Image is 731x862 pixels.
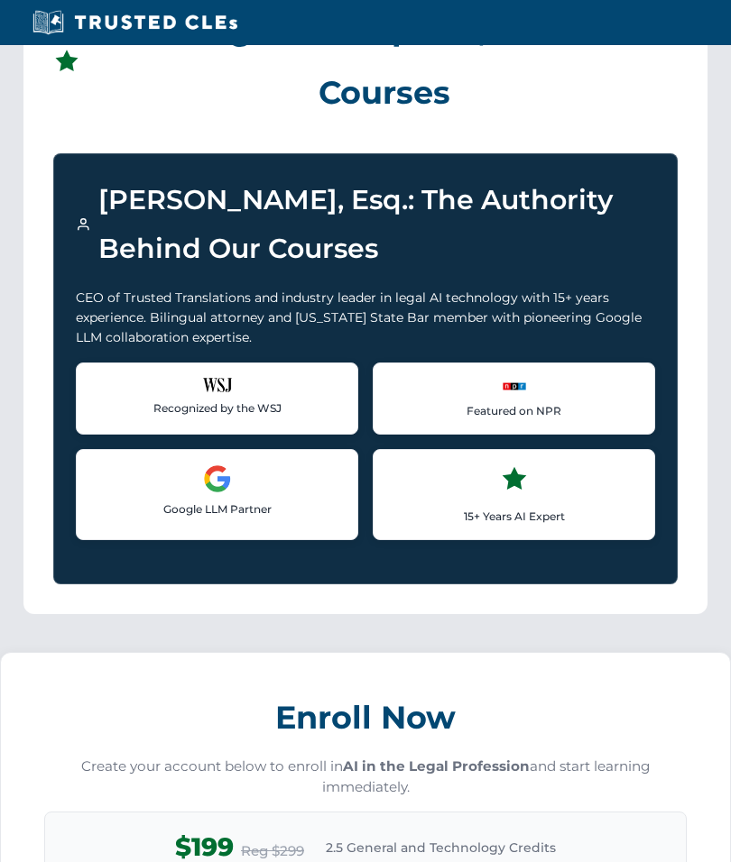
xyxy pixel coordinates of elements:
p: Recognized by the WSJ [91,399,343,417]
strong: AI in the Legal Profession [343,757,530,775]
p: 15+ Years AI Expert [388,508,640,525]
h3: [PERSON_NAME], Esq.: The Authority Behind Our Courses [76,176,655,273]
p: Create your account below to enroll in and start learning immediately. [44,757,687,798]
img: NPR [500,378,529,395]
span: Reg $299 [241,840,304,862]
p: CEO of Trusted Translations and industry leader in legal AI technology with 15+ years experience.... [76,288,655,348]
img: Google [203,464,232,493]
span: 2.5 General and Technology Credits [326,838,556,857]
p: Google LLM Partner [91,500,343,518]
img: Trusted CLEs [27,9,243,36]
p: Featured on NPR [388,402,640,419]
h3: Enroll Now [44,689,687,746]
img: Wall Street Journal [203,378,232,392]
